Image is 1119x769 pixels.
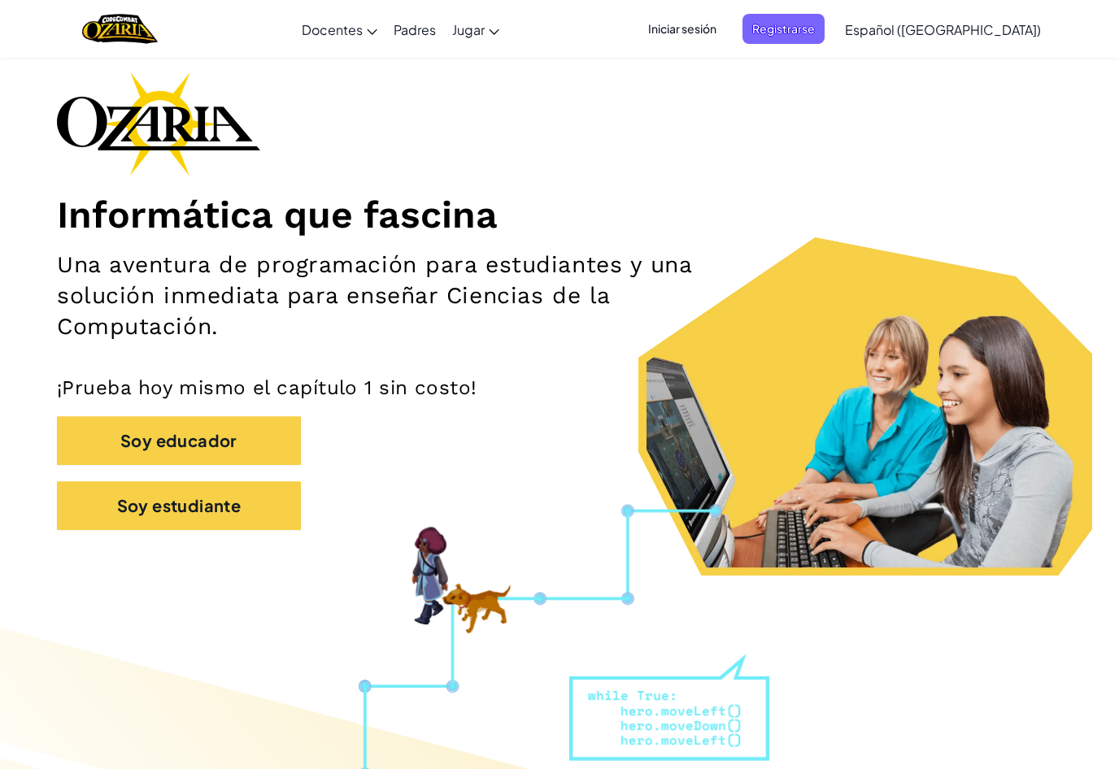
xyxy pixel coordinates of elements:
button: Soy estudiante [57,481,301,530]
a: Padres [385,7,444,51]
a: Español ([GEOGRAPHIC_DATA]) [837,7,1049,51]
a: Ozaria by CodeCombat logo [82,12,158,46]
span: Español ([GEOGRAPHIC_DATA]) [845,21,1041,38]
h2: Una aventura de programación para estudiantes y una solución inmediata para enseñar Ciencias de l... [57,250,730,343]
a: Jugar [444,7,507,51]
button: Iniciar sesión [638,14,726,44]
h1: Informática que fascina [57,192,1062,237]
img: Home [82,12,158,46]
a: Docentes [294,7,385,51]
span: Docentes [302,21,363,38]
button: Soy educador [57,416,301,465]
p: ¡Prueba hoy mismo el capítulo 1 sin costo! [57,376,1062,400]
span: Jugar [452,21,485,38]
img: Ozaria branding logo [57,72,260,176]
button: Registrarse [742,14,825,44]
